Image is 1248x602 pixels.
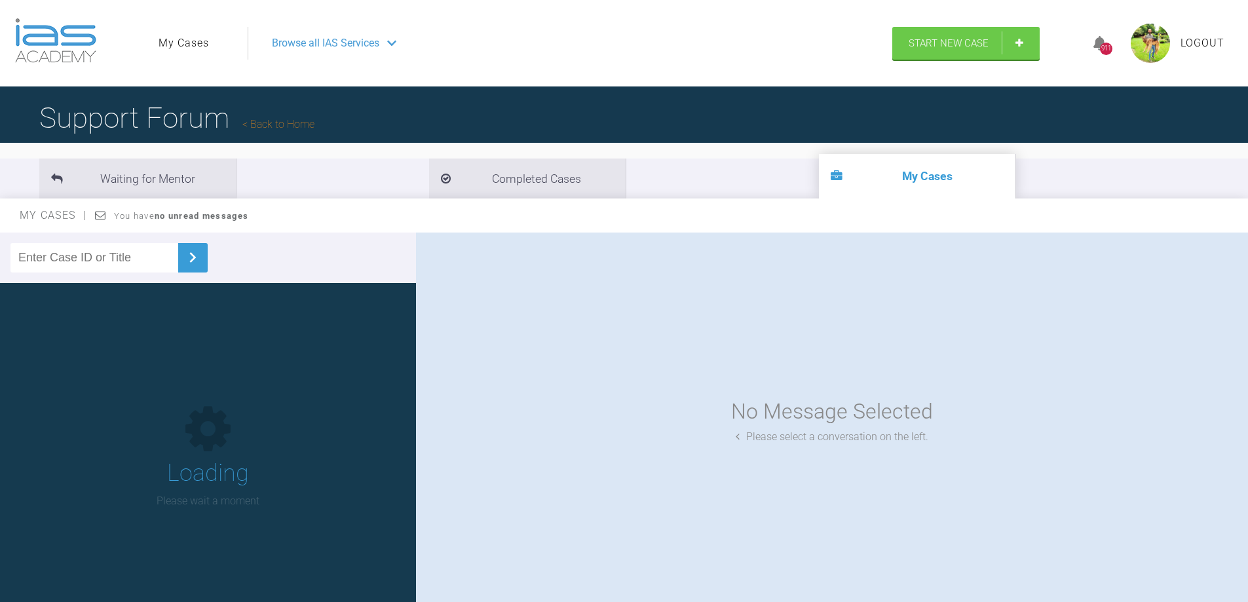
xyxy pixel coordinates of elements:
[242,118,314,130] a: Back to Home
[731,395,933,428] div: No Message Selected
[10,243,178,273] input: Enter Case ID or Title
[157,493,259,510] p: Please wait a moment
[1181,35,1224,52] a: Logout
[429,159,626,198] li: Completed Cases
[272,35,379,52] span: Browse all IAS Services
[909,37,989,49] span: Start New Case
[155,211,248,221] strong: no unread messages
[736,428,928,445] div: Please select a conversation on the left.
[20,209,87,221] span: My Cases
[114,211,248,221] span: You have
[39,159,236,198] li: Waiting for Mentor
[182,247,203,268] img: chevronRight.28bd32b0.svg
[15,18,96,63] img: logo-light.3e3ef733.png
[819,154,1015,198] li: My Cases
[39,95,314,141] h1: Support Forum
[1100,43,1112,55] div: 911
[892,27,1040,60] a: Start New Case
[1131,24,1170,63] img: profile.png
[167,455,249,493] h1: Loading
[159,35,209,52] a: My Cases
